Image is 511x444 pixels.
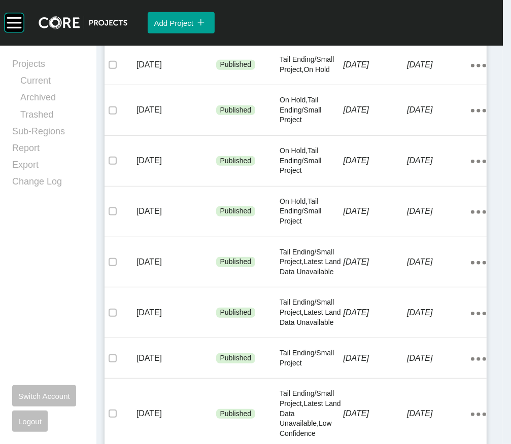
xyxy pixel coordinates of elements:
[154,19,193,27] span: Add Project
[18,417,42,426] span: Logout
[137,206,216,217] p: [DATE]
[344,353,407,364] p: [DATE]
[407,353,471,364] p: [DATE]
[407,408,471,419] p: [DATE]
[280,197,344,227] p: On Hold,Tail Ending/Small Project
[220,409,252,419] p: Published
[148,12,215,33] button: Add Project
[12,175,84,192] a: Change Log
[18,392,70,400] span: Switch Account
[220,308,252,318] p: Published
[280,348,344,368] p: Tail Ending/Small Project
[344,155,407,166] p: [DATE]
[137,408,216,419] p: [DATE]
[280,247,344,277] p: Tail Ending/Small Project,Latest Land Data Unavailable
[39,16,127,29] img: core-logo-dark.3138cae2.png
[137,155,216,166] p: [DATE]
[20,91,84,108] a: Archived
[12,385,76,406] button: Switch Account
[407,206,471,217] p: [DATE]
[280,146,344,176] p: On Hold,Tail Ending/Small Project
[407,104,471,116] p: [DATE]
[344,59,407,70] p: [DATE]
[220,353,252,363] p: Published
[137,307,216,318] p: [DATE]
[344,256,407,268] p: [DATE]
[220,156,252,166] p: Published
[407,256,471,268] p: [DATE]
[344,104,407,116] p: [DATE]
[137,256,216,268] p: [DATE]
[137,59,216,70] p: [DATE]
[220,60,252,70] p: Published
[12,58,84,75] a: Projects
[344,408,407,419] p: [DATE]
[220,105,252,116] p: Published
[20,75,84,91] a: Current
[12,411,48,432] button: Logout
[137,353,216,364] p: [DATE]
[220,206,252,216] p: Published
[407,59,471,70] p: [DATE]
[12,125,84,142] a: Sub-Regions
[12,142,84,159] a: Report
[280,298,344,327] p: Tail Ending/Small Project,Latest Land Data Unavailable
[137,104,216,116] p: [DATE]
[12,159,84,175] a: Export
[344,307,407,318] p: [DATE]
[344,206,407,217] p: [DATE]
[280,95,344,125] p: On Hold,Tail Ending/Small Project
[407,307,471,318] p: [DATE]
[280,55,344,75] p: Tail Ending/Small Project,On Hold
[407,155,471,166] p: [DATE]
[280,389,344,438] p: Tail Ending/Small Project,Latest Land Data Unavailable,Low Confidence
[220,257,252,267] p: Published
[20,108,84,125] a: Trashed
